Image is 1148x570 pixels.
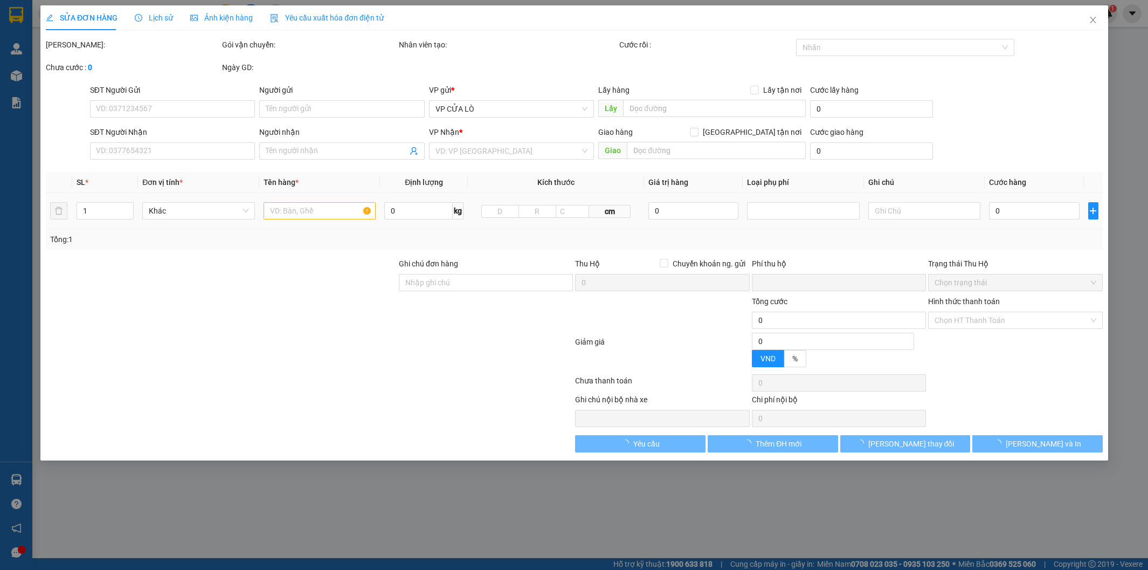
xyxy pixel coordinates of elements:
span: VP CỬA LÒ [435,101,587,117]
span: Ảnh kiện hàng [190,13,253,22]
span: Lấy [598,100,623,117]
input: D [481,205,518,218]
span: [PERSON_NAME] và In [1006,438,1081,450]
span: edit [46,14,53,22]
span: % [792,354,797,363]
span: Thu Hộ [575,259,600,268]
span: Cước hàng [989,178,1026,187]
div: Người gửi [259,84,425,96]
input: VD: Bàn, Ghế [263,202,375,219]
span: cm [589,205,631,218]
span: Giao [598,142,627,159]
span: Giao hàng [598,128,633,136]
div: Cước rồi : [619,39,793,51]
span: VP Nhận [428,128,459,136]
span: loading [856,439,868,447]
span: SỬA ĐƠN HÀNG [46,13,117,22]
div: Ghi chú nội bộ nhà xe [575,394,749,410]
span: SL [76,178,85,187]
input: Dọc đường [627,142,806,159]
div: VP gửi [428,84,594,96]
div: Giảm giá [574,336,750,372]
button: Close [1077,5,1108,36]
div: Chưa thanh toán [574,375,750,394]
th: Loại phụ phí [743,172,863,193]
div: Chưa cước : [46,61,220,73]
span: user-add [409,147,418,155]
input: Cước giao hàng [810,142,933,160]
button: delete [50,202,67,219]
input: Cước lấy hàng [810,100,933,118]
input: Ghi chú đơn hàng [399,274,573,291]
input: Ghi Chú [868,202,980,219]
input: Dọc đường [623,100,806,117]
span: Lịch sử [135,13,173,22]
span: Tên hàng [263,178,298,187]
span: Chuyển khoản ng. gửi [668,258,749,270]
span: close [1088,16,1097,24]
span: picture [190,14,198,22]
label: Cước giao hàng [810,128,863,136]
input: R [518,205,556,218]
div: Nhân viên tạo: [398,39,617,51]
span: loading [621,439,633,447]
span: loading [994,439,1006,447]
b: 0 [88,63,92,72]
span: VND [760,354,775,363]
span: Yêu cầu xuất hóa đơn điện tử [270,13,384,22]
div: Gói vận chuyển: [222,39,396,51]
span: Kích thước [537,178,575,187]
div: Người nhận [259,126,425,138]
img: icon [270,14,279,23]
label: Cước lấy hàng [810,86,859,94]
div: SĐT Người Gửi [89,84,255,96]
span: Khác [149,203,248,219]
span: Định lượng [405,178,443,187]
span: plus [1089,207,1098,215]
span: Lấy tận nơi [759,84,806,96]
span: clock-circle [135,14,142,22]
div: Phí thu hộ [751,258,925,274]
span: Giá trị hàng [648,178,688,187]
div: Trạng thái Thu Hộ [928,258,1102,270]
span: Chọn trạng thái [935,274,1096,291]
span: kg [453,202,464,219]
span: loading [744,439,756,447]
button: [PERSON_NAME] và In [972,435,1103,452]
span: Yêu cầu [633,438,659,450]
span: Đơn vị tính [142,178,183,187]
span: Thêm ĐH mới [756,438,801,450]
div: Ngày GD: [222,61,396,73]
span: [GEOGRAPHIC_DATA] tận nơi [699,126,806,138]
div: [PERSON_NAME]: [46,39,220,51]
button: plus [1088,202,1098,219]
label: Hình thức thanh toán [928,297,1000,306]
div: Tổng: 1 [50,234,443,245]
label: Ghi chú đơn hàng [399,259,458,268]
input: C [555,205,589,218]
div: SĐT Người Nhận [89,126,255,138]
button: [PERSON_NAME] thay đổi [840,435,970,452]
button: Thêm ĐH mới [708,435,838,452]
button: Yêu cầu [575,435,706,452]
span: [PERSON_NAME] thay đổi [868,438,954,450]
span: Tổng cước [751,297,787,306]
th: Ghi chú [863,172,984,193]
span: Lấy hàng [598,86,630,94]
div: Chi phí nội bộ [751,394,925,410]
